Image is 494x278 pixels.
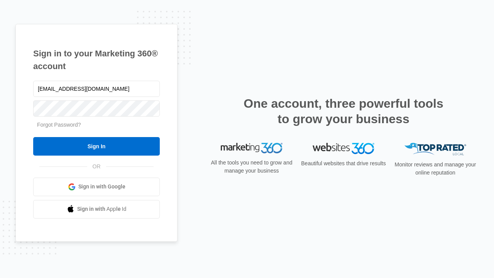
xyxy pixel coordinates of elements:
[77,205,127,213] span: Sign in with Apple Id
[87,163,106,171] span: OR
[221,143,283,154] img: Marketing 360
[392,161,479,177] p: Monitor reviews and manage your online reputation
[33,178,160,196] a: Sign in with Google
[78,183,125,191] span: Sign in with Google
[404,143,466,156] img: Top Rated Local
[241,96,446,127] h2: One account, three powerful tools to grow your business
[33,200,160,219] a: Sign in with Apple Id
[300,159,387,168] p: Beautiful websites that drive results
[33,137,160,156] input: Sign In
[33,47,160,73] h1: Sign in to your Marketing 360® account
[33,81,160,97] input: Email
[313,143,374,154] img: Websites 360
[208,159,295,175] p: All the tools you need to grow and manage your business
[37,122,81,128] a: Forgot Password?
